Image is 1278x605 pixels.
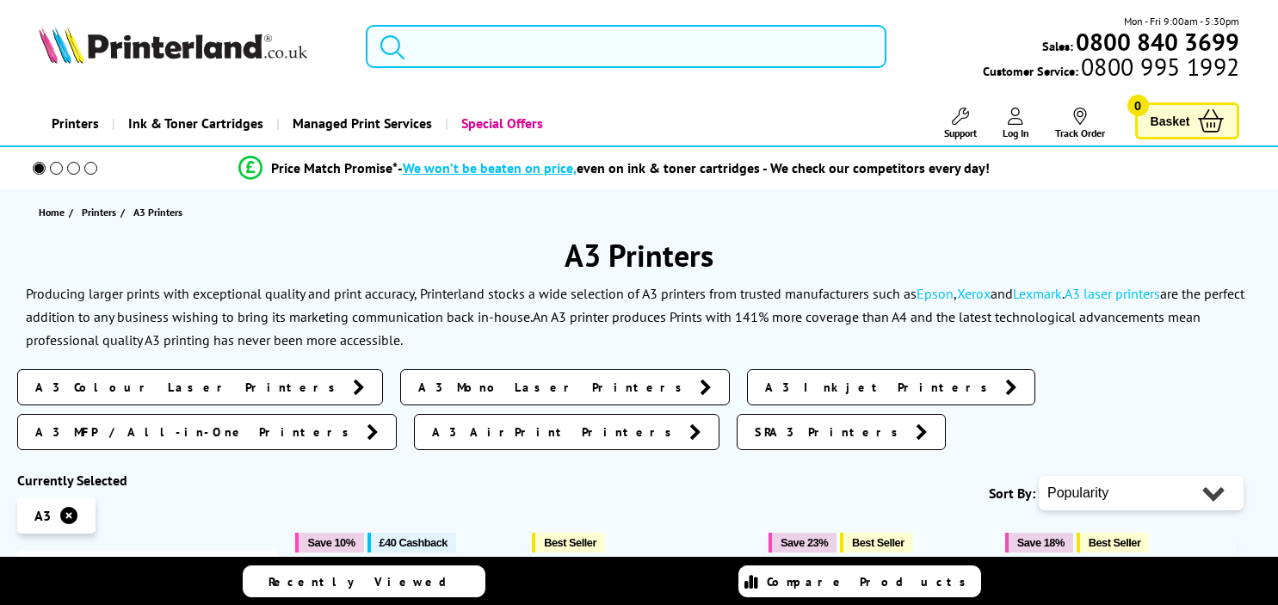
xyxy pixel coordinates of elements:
span: Best Seller [544,536,596,549]
button: £40 Cashback [367,533,456,553]
a: Xerox [957,285,991,302]
span: Best Seller [852,536,904,549]
span: 0 [1127,95,1149,116]
a: Lexmark [1013,285,1062,302]
span: A3 MFP / All-in-One Printers [35,423,358,441]
span: Printers [82,203,116,221]
span: 0800 995 1992 [1078,59,1239,75]
a: Printers [82,203,120,221]
span: A3 [34,507,51,524]
a: SRA3 Printers [737,414,946,450]
span: Basket [1151,109,1190,133]
span: Price Match Promise* [271,159,398,176]
div: Currently Selected [17,472,278,489]
span: A3 Printers [133,206,182,219]
a: Printers [39,102,112,145]
span: £40 Cashback [380,536,448,549]
a: A3 laser printers [1065,285,1160,302]
a: A3 MFP / All-in-One Printers [17,414,397,450]
a: Basket 0 [1135,102,1240,139]
button: Save 10% [295,533,363,553]
div: - even on ink & toner cartridges - We check our competitors every day! [398,159,990,176]
a: Epson [917,285,954,302]
span: A3 Mono Laser Printers [418,379,691,396]
span: A3 AirPrint Printers [432,423,681,441]
span: Customer Service: [983,59,1239,79]
a: 0800 840 3699 [1073,34,1239,50]
a: Support [944,108,977,139]
a: Home [39,203,69,221]
span: SRA3 Printers [755,423,907,441]
span: Save 23% [781,536,828,549]
span: Best Seller [1089,536,1141,549]
span: Mon - Fri 9:00am - 5:30pm [1124,13,1239,29]
a: Managed Print Services [276,102,445,145]
span: Sales: [1042,38,1073,54]
h1: A3 Printers [17,235,1261,275]
button: Save 23% [769,533,837,553]
a: A3 Mono Laser Printers [400,369,730,405]
a: Track Order [1055,108,1105,139]
a: Special Offers [445,102,556,145]
img: Printerland Logo [39,26,307,64]
span: We won’t be beaten on price, [403,159,577,176]
a: Compare Products [738,565,981,597]
button: Best Seller [840,533,913,553]
li: modal_Promise [9,153,1219,183]
p: An A3 printer produces Prints with 141% more coverage than A4 and the latest technological advanc... [26,308,1201,349]
span: Save 18% [1017,536,1065,549]
button: Best Seller [532,533,605,553]
span: Save 10% [307,536,355,549]
a: A3 Colour Laser Printers [17,369,383,405]
span: A3 Inkjet Printers [765,379,997,396]
a: Printerland Logo [39,26,345,67]
span: A3 Colour Laser Printers [35,379,344,396]
button: Best Seller [1077,533,1150,553]
span: Log In [1003,127,1029,139]
span: Ink & Toner Cartridges [128,102,263,145]
span: Compare Products [767,574,975,590]
a: A3 Inkjet Printers [747,369,1035,405]
a: Ink & Toner Cartridges [112,102,276,145]
span: Support [944,127,977,139]
span: Sort By: [989,485,1035,502]
a: Recently Viewed [243,565,485,597]
p: Producing larger prints with exceptional quality and print accuracy, Printerland stocks a wide se... [26,285,1244,325]
span: Recently Viewed [269,574,464,590]
button: Save 18% [1005,533,1073,553]
a: Log In [1003,108,1029,139]
a: A3 AirPrint Printers [414,414,719,450]
b: 0800 840 3699 [1076,26,1239,58]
